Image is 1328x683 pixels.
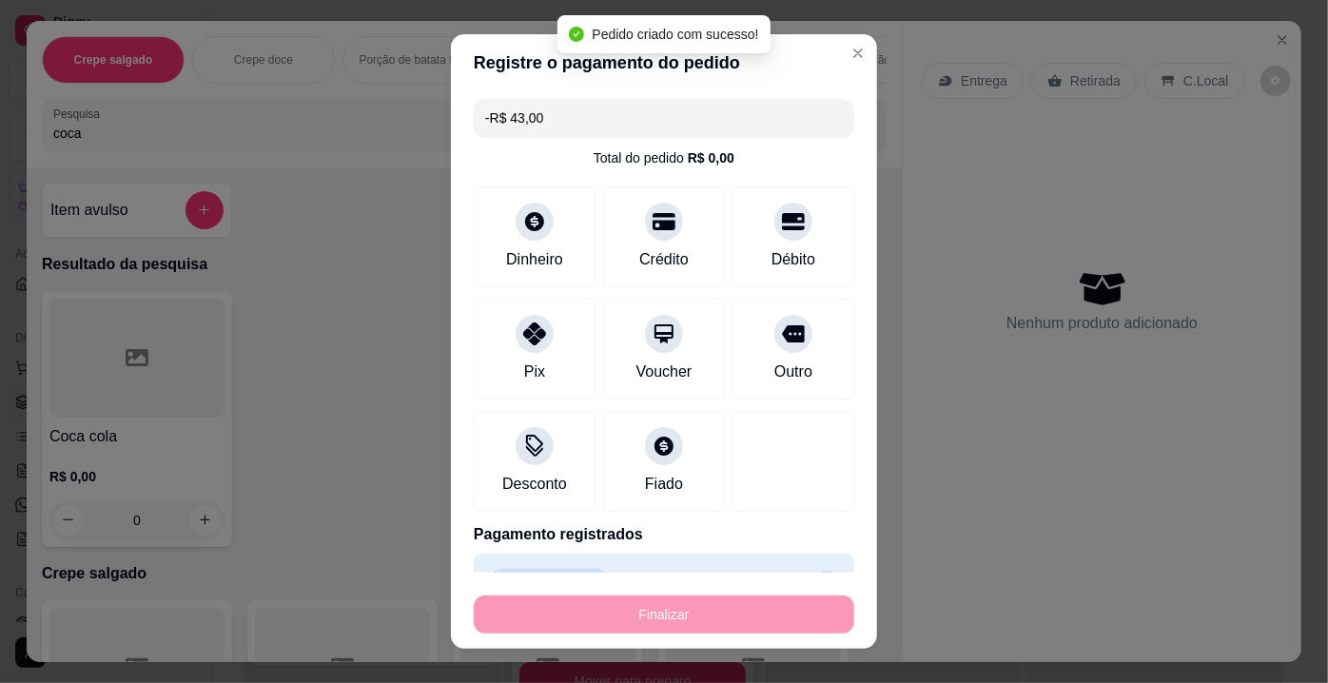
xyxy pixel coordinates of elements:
[474,523,854,546] p: Pagamento registrados
[843,38,873,68] button: Close
[451,34,877,91] header: Registre o pagamento do pedido
[688,148,734,167] div: R$ 0,00
[771,248,815,271] div: Débito
[747,571,809,594] p: R$ 43,00
[524,361,545,383] div: Pix
[569,27,584,42] span: check-circle
[592,27,758,42] span: Pedido criado com sucesso!
[502,473,567,496] div: Desconto
[506,248,563,271] div: Dinheiro
[639,248,689,271] div: Crédito
[645,473,683,496] div: Fiado
[594,148,734,167] div: Total do pedido
[774,361,812,383] div: Outro
[489,569,609,595] p: Cartão de débito
[485,99,843,137] input: Ex.: hambúrguer de cordeiro
[636,361,693,383] div: Voucher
